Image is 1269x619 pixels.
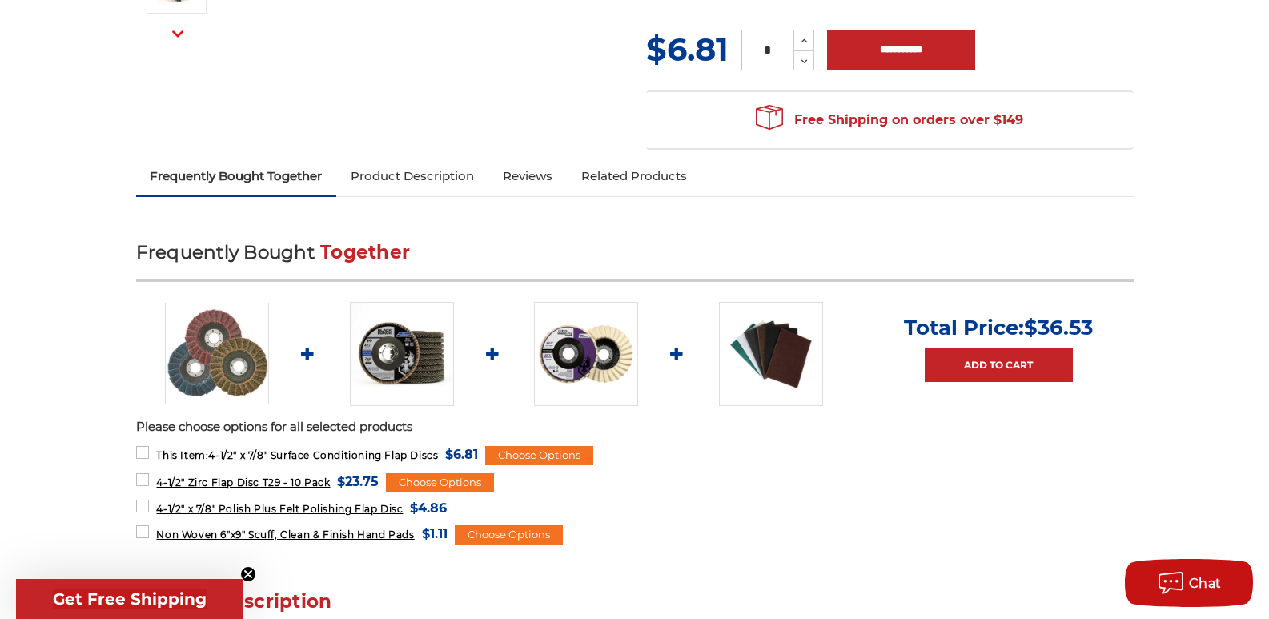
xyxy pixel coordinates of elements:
span: $23.75 [337,471,379,492]
p: Total Price: [904,315,1093,340]
span: 4-1/2" x 7/8" Surface Conditioning Flap Discs [156,449,438,461]
span: Together [320,241,410,263]
span: $1.11 [422,523,448,545]
span: Frequently Bought [136,241,315,263]
button: Close teaser [240,566,256,582]
span: Description [217,590,332,613]
span: Chat [1189,576,1222,591]
span: $6.81 [646,30,729,69]
a: Related Products [567,159,701,194]
span: Non Woven 6"x9" Scuff, Clean & Finish Hand Pads [156,529,414,541]
div: Choose Options [386,473,494,492]
button: Next [159,17,197,51]
strong: This Item: [156,449,208,461]
span: $4.86 [410,497,447,519]
span: 4-1/2" x 7/8" Polish Plus Felt Polishing Flap Disc [156,503,403,515]
a: Reviews [488,159,567,194]
p: Please choose options for all selected products [136,418,1134,436]
span: 4-1/2" Zirc Flap Disc T29 - 10 Pack [156,476,330,488]
span: Free Shipping on orders over $149 [756,104,1023,136]
div: Choose Options [455,525,563,545]
div: Get Free ShippingClose teaser [16,579,243,619]
img: Scotch brite flap discs [165,303,269,404]
button: Chat [1125,559,1253,607]
div: Choose Options [485,446,593,465]
a: Product Description [336,159,488,194]
span: $6.81 [445,444,478,465]
a: Add to Cart [925,348,1073,382]
a: Frequently Bought Together [136,159,337,194]
span: Get Free Shipping [53,589,207,609]
span: $36.53 [1024,315,1093,340]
